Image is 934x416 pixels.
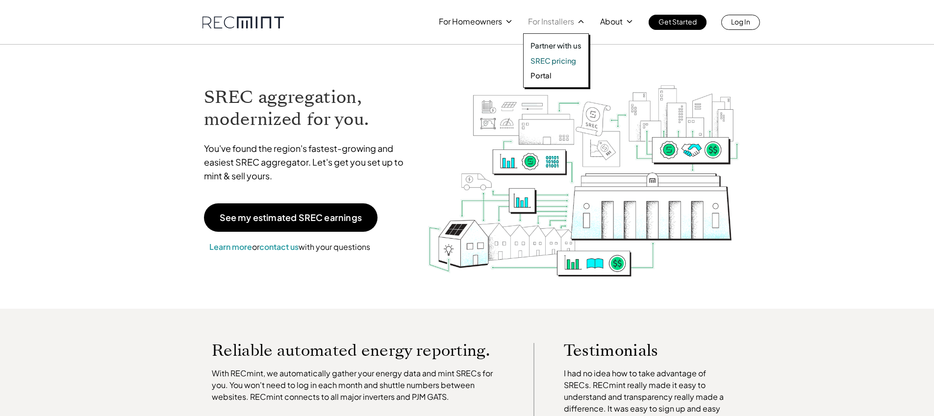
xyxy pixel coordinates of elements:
a: SREC pricing [530,56,581,66]
p: Portal [530,71,552,80]
p: For Homeowners [439,15,502,28]
p: With RECmint, we automatically gather your energy data and mint SRECs for you. You won't need to ... [212,367,504,403]
p: For Installers [528,15,574,28]
a: See my estimated SREC earnings [204,203,378,232]
a: Partner with us [530,41,581,50]
p: About [600,15,623,28]
p: Log In [731,15,750,28]
p: You've found the region's fastest-growing and easiest SREC aggregator. Let's get you set up to mi... [204,142,413,183]
a: Learn more [209,242,252,252]
img: RECmint value cycle [427,59,740,279]
p: SREC pricing [530,56,576,66]
a: Get Started [649,15,707,30]
p: See my estimated SREC earnings [220,213,362,222]
h1: SREC aggregation, modernized for you. [204,86,413,130]
p: or with your questions [204,241,376,253]
p: Get Started [658,15,697,28]
a: Portal [530,71,581,80]
p: Testimonials [564,343,710,358]
p: Reliable automated energy reporting. [212,343,504,358]
a: contact us [259,242,299,252]
a: Log In [721,15,760,30]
